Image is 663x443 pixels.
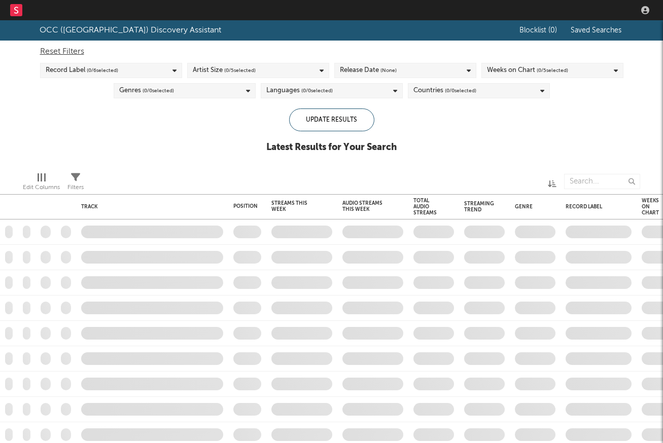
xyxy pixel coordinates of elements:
[119,85,174,97] div: Genres
[380,64,397,77] span: (None)
[23,181,60,194] div: Edit Columns
[81,204,218,210] div: Track
[342,200,388,212] div: Audio Streams This Week
[464,201,500,213] div: Streaming Trend
[301,85,333,97] span: ( 0 / 0 selected)
[143,85,174,97] span: ( 0 / 0 selected)
[393,201,403,211] button: Filter by Audio Streams This Week
[266,85,333,97] div: Languages
[571,27,623,34] span: Saved Searches
[340,64,397,77] div: Release Date
[289,108,374,131] div: Update Results
[40,24,221,36] div: OCC ([GEOGRAPHIC_DATA]) Discovery Assistant
[515,204,550,210] div: Genre
[642,198,659,216] div: Weeks on Chart
[266,141,397,154] div: Latest Results for Your Search
[23,169,60,198] div: Edit Columns
[566,204,626,210] div: Record Label
[537,64,568,77] span: ( 0 / 5 selected)
[413,198,439,216] div: Total Audio Streams
[263,201,273,211] button: Filter by Position
[87,64,118,77] span: ( 0 / 6 selected)
[487,64,568,77] div: Weeks on Chart
[548,27,557,34] span: ( 0 )
[564,174,640,189] input: Search...
[519,27,557,34] span: Blocklist
[193,64,256,77] div: Artist Size
[271,200,317,212] div: Streams This Week
[67,169,84,198] div: Filters
[233,203,258,209] div: Position
[322,201,332,211] button: Filter by Streams This Week
[413,85,476,97] div: Countries
[568,26,623,34] button: Saved Searches
[40,46,623,58] div: Reset Filters
[67,181,84,194] div: Filters
[224,64,256,77] span: ( 0 / 5 selected)
[445,85,476,97] span: ( 0 / 0 selected)
[46,64,118,77] div: Record Label
[444,202,454,212] button: Filter by Total Audio Streams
